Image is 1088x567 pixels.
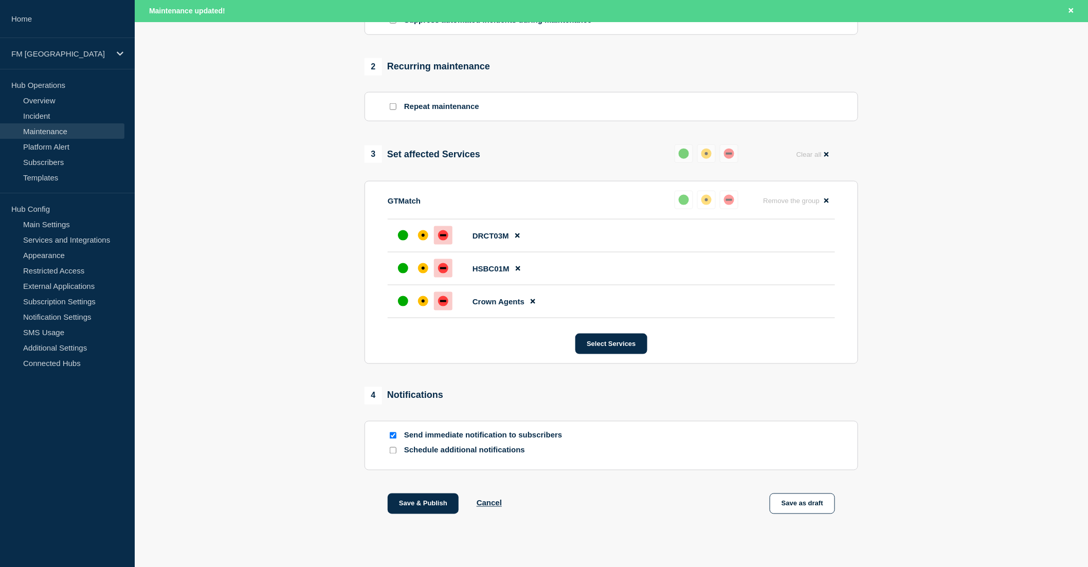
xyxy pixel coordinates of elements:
button: affected [697,191,716,209]
button: Remove the group [757,191,835,211]
button: down [720,144,738,163]
span: DRCT03M [473,231,509,240]
div: affected [418,230,428,241]
div: up [398,296,408,306]
div: down [438,263,448,273]
div: affected [701,195,712,205]
button: up [675,144,693,163]
span: Maintenance updated! [149,7,225,15]
div: down [438,296,448,306]
div: affected [418,263,428,273]
span: Remove the group [763,197,820,205]
div: Set affected Services [365,145,480,163]
input: Schedule additional notifications [390,447,396,454]
span: Crown Agents [473,297,524,306]
button: Clear all [790,144,835,164]
div: Notifications [365,387,443,405]
div: up [398,230,408,241]
div: down [724,195,734,205]
p: Repeat maintenance [404,102,479,112]
button: Select Services [575,334,647,354]
p: GTMatch [388,196,421,205]
button: up [675,191,693,209]
span: 2 [365,58,382,76]
button: affected [697,144,716,163]
button: Cancel [477,499,502,507]
div: up [679,195,689,205]
span: 3 [365,145,382,163]
p: FM [GEOGRAPHIC_DATA] [11,49,110,58]
div: down [724,149,734,159]
div: up [679,149,689,159]
button: down [720,191,738,209]
button: Close banner [1065,5,1078,17]
input: Repeat maintenance [390,103,396,110]
div: affected [701,149,712,159]
div: up [398,263,408,273]
button: Save & Publish [388,493,459,514]
p: Schedule additional notifications [404,446,569,455]
button: Save as draft [770,493,835,514]
div: Recurring maintenance [365,58,490,76]
input: Send immediate notification to subscribers [390,432,396,439]
div: affected [418,296,428,306]
span: 4 [365,387,382,405]
span: HSBC01M [473,264,510,273]
div: down [438,230,448,241]
p: Send immediate notification to subscribers [404,431,569,441]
